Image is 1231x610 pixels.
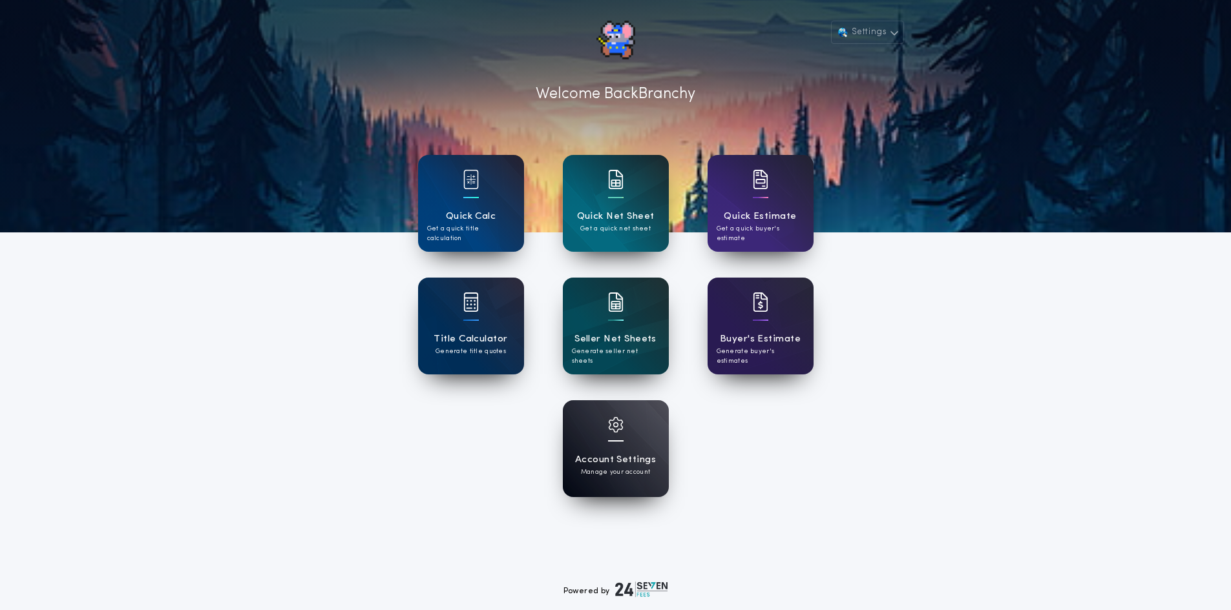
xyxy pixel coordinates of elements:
[753,292,768,312] img: card icon
[563,400,669,497] a: card iconAccount SettingsManage your account
[708,155,814,252] a: card iconQuick EstimateGet a quick buyer's estimate
[753,170,768,189] img: card icon
[436,347,506,356] p: Generate title quotes
[427,224,515,243] p: Get a quick title calculation
[434,332,507,347] h1: Title Calculator
[577,209,655,224] h1: Quick Net Sheet
[418,155,524,252] a: card iconQuick CalcGet a quick title calculation
[580,224,651,234] p: Get a quick net sheet
[563,278,669,374] a: card iconSeller Net SheetsGenerate seller net sheets
[608,292,624,312] img: card icon
[463,292,479,312] img: card icon
[536,83,695,106] p: Welcome Back Branchy
[608,417,624,432] img: card icon
[418,278,524,374] a: card iconTitle CalculatorGenerate title quotes
[563,155,669,252] a: card iconQuick Net SheetGet a quick net sheet
[724,209,797,224] h1: Quick Estimate
[615,582,668,597] img: logo
[608,170,624,189] img: card icon
[575,452,656,467] h1: Account Settings
[836,26,849,39] img: user avatar
[717,347,805,366] p: Generate buyer's estimates
[574,332,657,347] h1: Seller Net Sheets
[463,170,479,189] img: card icon
[717,224,805,243] p: Get a quick buyer's estimate
[831,21,903,44] button: Settings
[563,582,668,597] div: Powered by
[446,209,496,224] h1: Quick Calc
[708,278,814,374] a: card iconBuyer's EstimateGenerate buyer's estimates
[720,332,801,347] h1: Buyer's Estimate
[572,347,660,366] p: Generate seller net sheets
[596,21,635,59] img: account-logo
[581,467,650,477] p: Manage your account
